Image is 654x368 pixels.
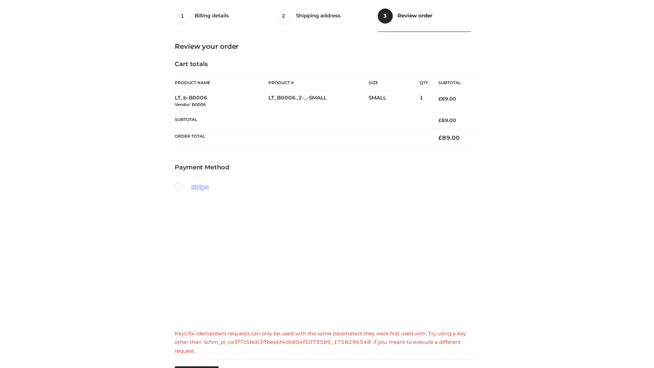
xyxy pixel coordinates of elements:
th: Product Name [175,75,268,91]
td: LT_B0006_2-_-SMALL [268,91,369,112]
h4: Cart totals [175,61,479,68]
bdi: 89.00 [438,134,460,141]
td: LT_b-B0006 [175,91,268,112]
h4: Payment Method [175,164,479,171]
th: Product # [268,75,369,91]
bdi: 89.00 [438,96,456,102]
th: Order Total [175,129,428,147]
th: Subtotal [428,75,479,91]
span: £ [438,96,441,102]
td: SMALL [369,91,420,112]
iframe: Secure payment input frame [173,198,478,322]
td: 1 [420,91,428,112]
th: Size [369,75,416,91]
span: £ [438,117,441,123]
th: Subtotal [175,112,428,128]
h3: Review your order [175,42,479,50]
span: £ [438,134,442,141]
th: Qty [420,75,428,91]
div: Keys for idempotent requests can only be used with the same parameters they were first used with.... [175,329,479,355]
small: Vendor: B0006 [175,102,206,107]
bdi: 89.00 [438,117,456,123]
